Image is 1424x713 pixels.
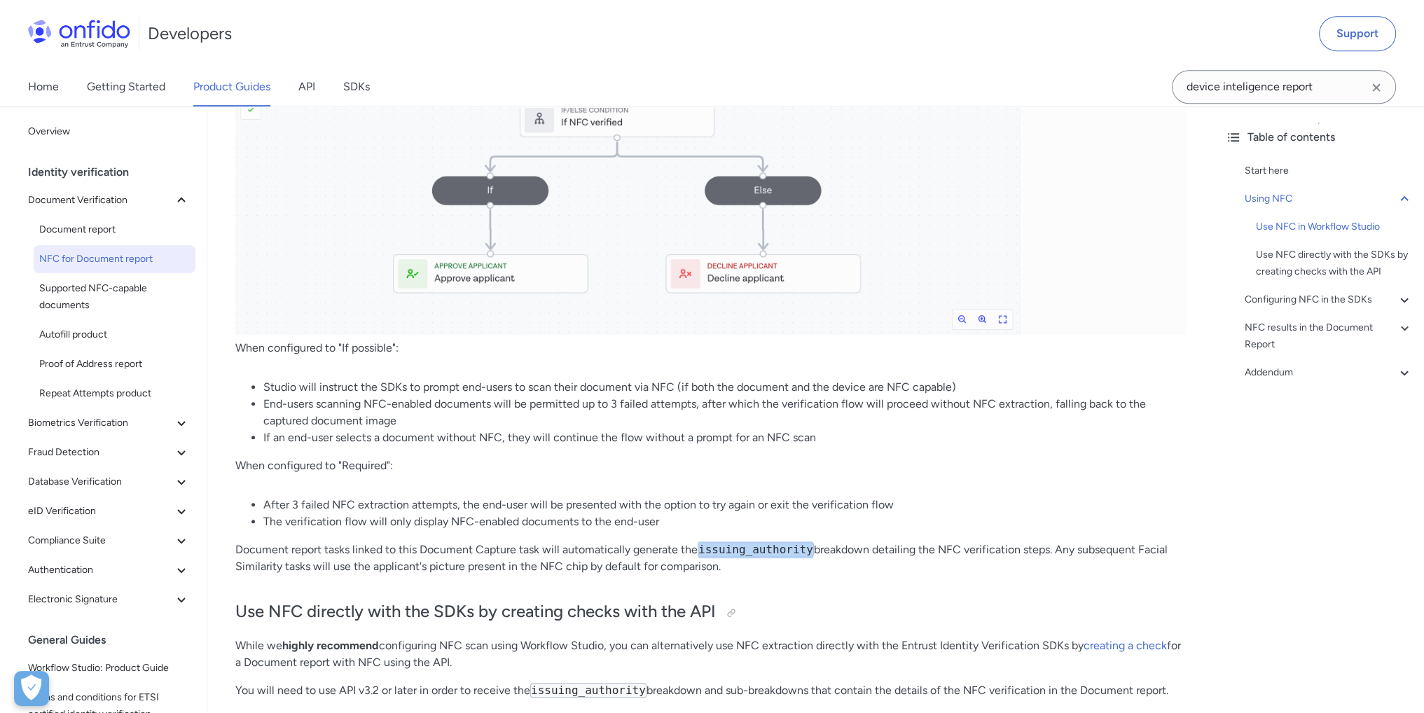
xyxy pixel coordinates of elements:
[39,251,190,268] span: NFC for Document report
[193,67,270,106] a: Product Guides
[530,683,647,698] code: issuing_authority
[28,660,190,677] span: Workflow Studio: Product Guide
[282,639,379,652] strong: highly recommend
[235,637,1186,671] p: While we configuring NFC scan using Workflow Studio, you can alternatively use NFC extraction dir...
[28,158,201,186] div: Identity verification
[34,350,195,378] a: Proof of Address report
[698,542,814,557] code: issuing_authority
[34,275,195,319] a: Supported NFC-capable documents
[87,67,165,106] a: Getting Started
[1245,364,1413,381] a: Addendum
[263,429,1186,446] li: If an end-user selects a document without NFC, they will continue the flow without a prompt for a...
[263,396,1186,429] li: End-users scanning NFC-enabled documents will be permitted up to 3 failed attempts, after which t...
[1245,319,1413,353] a: NFC results in the Document Report
[235,600,1186,624] h2: Use NFC directly with the SDKs by creating checks with the API
[1225,129,1413,146] div: Table of contents
[22,409,195,437] button: Biometrics Verification
[14,671,49,706] button: Open Preferences
[263,379,1186,396] li: Studio will instruct the SDKs to prompt end-users to scan their document via NFC (if both the doc...
[235,457,1186,474] p: When configured to "Required":
[28,192,173,209] span: Document Verification
[22,497,195,525] button: eID Verification
[235,682,1186,699] p: You will need to use API v3.2 or later in order to receive the breakdown and sub-breakdowns that ...
[39,385,190,402] span: Repeat Attempts product
[39,356,190,373] span: Proof of Address report
[263,497,1186,513] li: After 3 failed NFC extraction attempts, the end-user will be presented with the option to try aga...
[14,671,49,706] div: Cookie Preferences
[22,438,195,466] button: Fraud Detection
[1172,70,1396,104] input: Onfido search input field
[28,626,201,654] div: General Guides
[22,186,195,214] button: Document Verification
[34,216,195,244] a: Document report
[1245,191,1413,207] a: Using NFC
[34,321,195,349] a: Autofill product
[1319,16,1396,51] a: Support
[1084,639,1167,652] a: creating a check
[28,503,173,520] span: eID Verification
[1256,219,1413,235] a: Use NFC in Workflow Studio
[22,556,195,584] button: Authentication
[34,380,195,408] a: Repeat Attempts product
[28,473,173,490] span: Database Verification
[28,67,59,106] a: Home
[22,118,195,146] a: Overview
[343,67,370,106] a: SDKs
[235,340,1186,356] p: When configured to "If possible":
[28,444,173,461] span: Fraud Detection
[22,527,195,555] button: Compliance Suite
[298,67,315,106] a: API
[235,541,1186,575] p: Document report tasks linked to this Document Capture task will automatically generate the breakd...
[1245,162,1413,179] a: Start here
[22,586,195,614] button: Electronic Signature
[263,513,1186,530] li: The verification flow will only display NFC-enabled documents to the end-user
[39,221,190,238] span: Document report
[28,532,173,549] span: Compliance Suite
[28,123,190,140] span: Overview
[1245,291,1413,308] a: Configuring NFC in the SDKs
[28,415,173,431] span: Biometrics Verification
[28,20,130,48] img: Onfido Logo
[1368,79,1385,96] svg: Clear search field button
[22,468,195,496] button: Database Verification
[28,562,173,579] span: Authentication
[1256,247,1413,280] a: Use NFC directly with the SDKs by creating checks with the API
[148,22,232,45] h1: Developers
[22,654,195,682] a: Workflow Studio: Product Guide
[28,591,173,608] span: Electronic Signature
[34,245,195,273] a: NFC for Document report
[39,280,190,314] span: Supported NFC-capable documents
[39,326,190,343] span: Autofill product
